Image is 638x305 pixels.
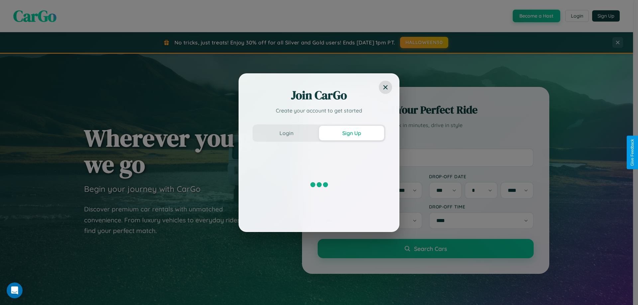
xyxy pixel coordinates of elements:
button: Sign Up [319,126,384,140]
iframe: Intercom live chat [7,282,23,298]
button: Login [254,126,319,140]
h2: Join CarGo [253,87,385,103]
div: Give Feedback [630,139,635,166]
p: Create your account to get started [253,107,385,114]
